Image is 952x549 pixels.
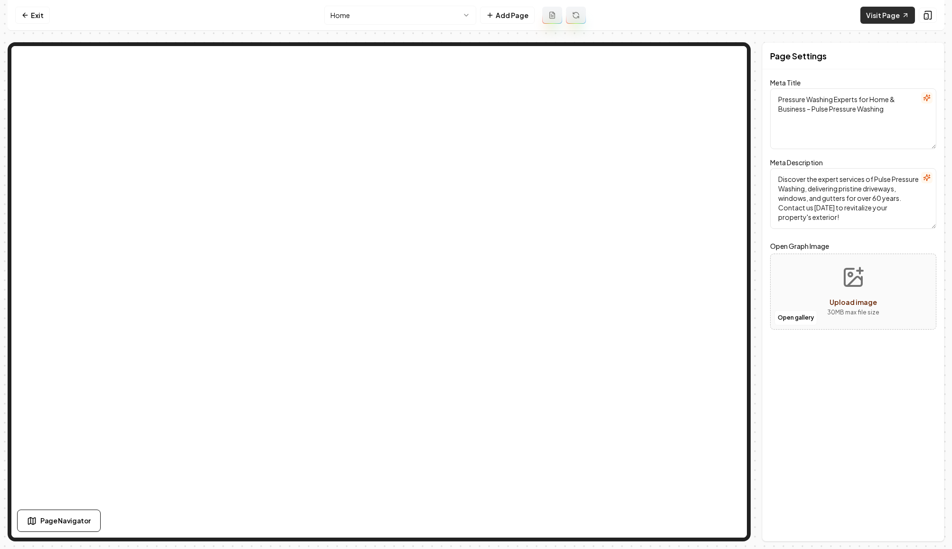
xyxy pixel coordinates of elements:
a: Exit [15,7,50,24]
button: Add admin page prompt [542,7,562,24]
span: Upload image [829,298,877,306]
button: Regenerate page [566,7,586,24]
button: Upload image [820,258,887,325]
p: 30 MB max file size [827,308,879,317]
button: Open gallery [774,310,817,325]
button: Add Page [480,7,535,24]
label: Meta Description [770,158,823,167]
label: Open Graph Image [770,240,936,252]
h2: Page Settings [770,49,827,63]
button: Page Navigator [17,510,101,532]
label: Meta Title [770,78,801,87]
span: Page Navigator [40,516,91,526]
a: Visit Page [860,7,915,24]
